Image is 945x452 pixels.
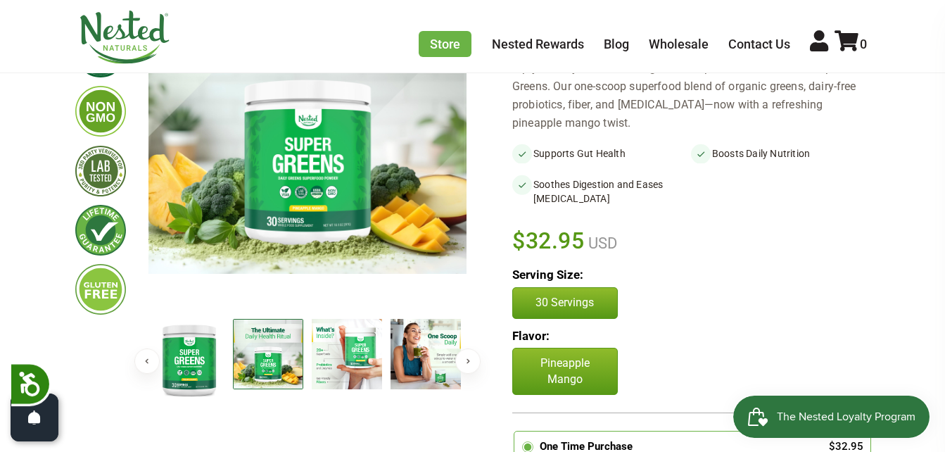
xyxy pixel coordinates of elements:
button: Previous [134,349,160,374]
button: Open [11,394,58,441]
button: 30 Servings [512,287,618,318]
a: Nested Rewards [492,37,584,51]
img: lifetimeguarantee [75,205,126,256]
iframe: Button to open loyalty program pop-up [733,396,931,438]
a: Blog [604,37,629,51]
img: Nested Naturals [79,11,170,64]
button: Next [455,349,481,374]
img: thirdpartytested [75,146,126,196]
a: 0 [835,37,867,51]
img: gmofree [75,86,126,137]
li: Boosts Daily Nutrition [691,144,870,163]
div: Sip your way to a healthier gut and improved nutrition with Super Greens. Our one-scoop superfood... [512,59,870,132]
img: glutenfree [75,264,126,315]
img: Super Greens - Pineapple Mango [154,319,224,400]
span: 0 [860,37,867,51]
img: Super Greens - Pineapple Mango [233,319,303,389]
b: Flavor: [512,329,550,343]
img: Super Greens - Pineapple Mango [391,319,461,389]
span: $32.95 [512,225,585,256]
li: Soothes Digestion and Eases [MEDICAL_DATA] [512,175,691,208]
img: Super Greens - Pineapple Mango [312,319,382,389]
li: Supports Gut Health [512,144,691,163]
a: Store [419,31,471,57]
p: 30 Servings [527,295,603,310]
a: Contact Us [728,37,790,51]
span: USD [585,234,617,252]
b: Serving Size: [512,268,583,282]
a: Wholesale [649,37,709,51]
p: Pineapple Mango [512,348,618,395]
